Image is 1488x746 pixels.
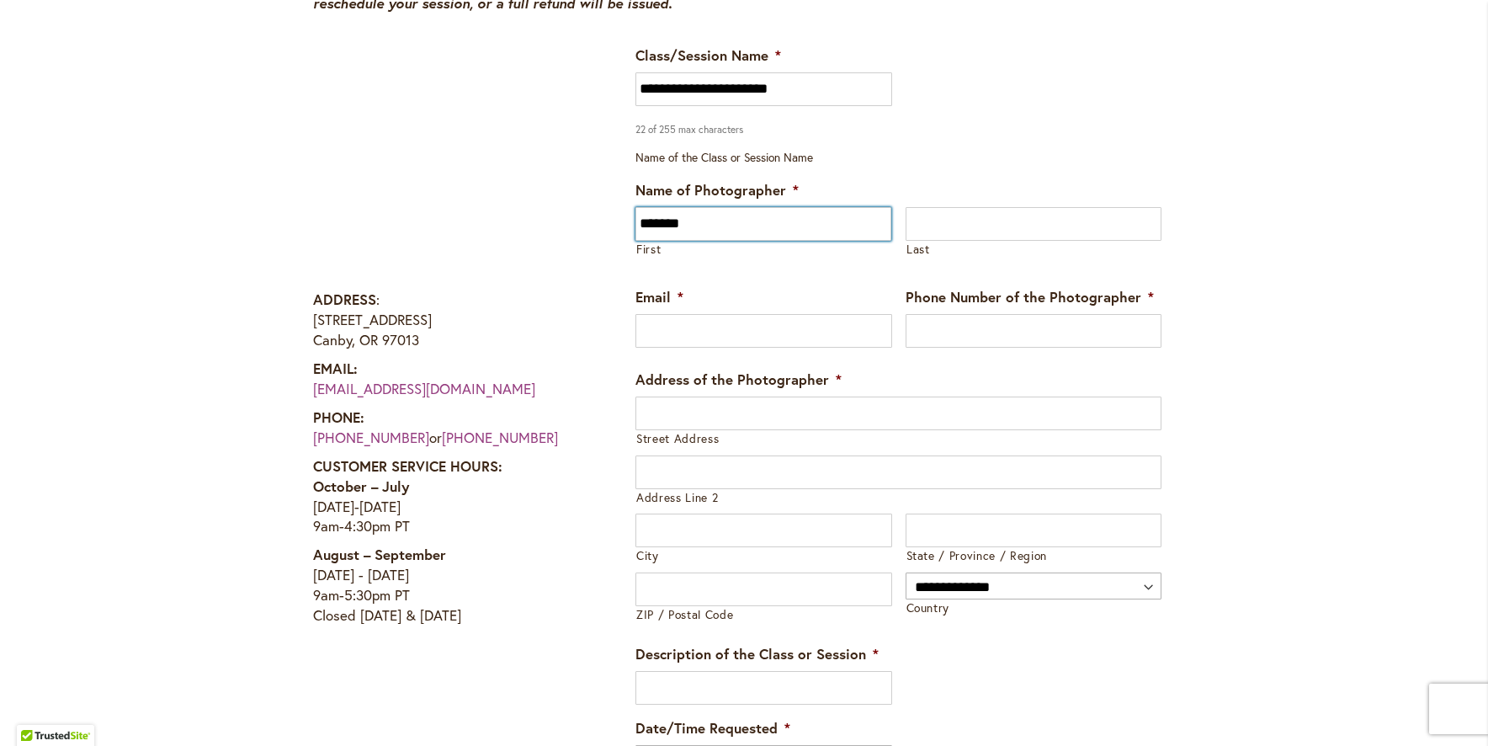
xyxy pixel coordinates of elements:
[313,408,364,427] strong: PHONE:
[636,490,1161,506] label: Address Line 2
[906,242,1161,258] label: Last
[313,32,591,285] iframe: Swan Island Dahlias on Google Maps
[313,545,446,564] strong: August – September
[442,428,558,447] a: [PHONE_NUMBER]
[635,136,1161,166] div: Name of the Class or Session Name
[313,408,591,448] p: or
[313,456,591,537] p: [DATE]-[DATE] 9am-4:30pm PT
[313,379,535,398] a: [EMAIL_ADDRESS][DOMAIN_NAME]
[636,242,891,258] label: First
[635,370,842,389] label: Address of the Photographer
[313,290,376,309] strong: ADDRESS
[636,548,892,564] label: City
[635,46,781,65] label: Class/Session Name
[313,290,591,350] p: : [STREET_ADDRESS] Canby, OR 97013
[635,288,683,306] label: Email
[313,545,591,626] p: [DATE] - [DATE] 9am-5:30pm PT Closed [DATE] & [DATE]
[906,288,1154,306] label: Phone Number of the Photographer
[635,181,799,200] label: Name of Photographer
[313,477,409,496] strong: October – July
[635,645,879,663] label: Description of the Class or Session
[906,548,1162,564] label: State / Province / Region
[313,456,502,476] strong: CUSTOMER SERVICE HOURS:
[635,109,1119,137] div: 22 of 255 max characters
[906,600,1162,616] label: Country
[636,607,892,623] label: ZIP / Postal Code
[313,428,429,447] a: [PHONE_NUMBER]
[313,359,358,378] strong: EMAIL:
[636,431,1161,447] label: Street Address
